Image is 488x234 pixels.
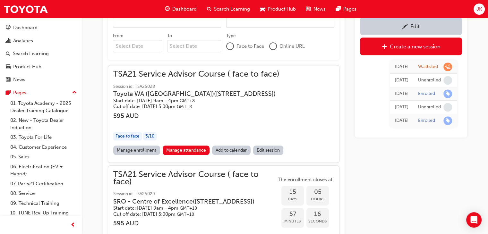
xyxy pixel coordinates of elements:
[113,220,276,227] h3: 595 AUD
[113,71,286,78] span: TSA21 Service Advisor Course ( face to face)
[281,218,304,225] span: Minutes
[8,162,79,179] a: 06. Electrification (EV & Hybrid)
[3,74,79,86] a: News
[13,37,33,45] div: Analytics
[113,98,276,104] h5: Start date: [DATE] 9am - 4pm
[113,198,266,205] h3: SRO - Centre of Excellence ( [STREET_ADDRESS] )
[3,87,79,99] button: Pages
[306,5,311,13] span: news-icon
[6,77,11,83] span: news-icon
[113,83,286,90] span: Session id: TSA25028
[443,116,452,125] span: learningRecordVerb_ENROLL-icon
[226,33,236,39] div: Type
[443,76,452,85] span: learningRecordVerb_NONE-icon
[306,188,329,196] span: 05
[8,179,79,189] a: 07. Parts21 Certification
[167,33,172,39] div: To
[395,104,408,111] div: Wed Jan 22 2025 09:39:55 GMT+1100 (Australian Eastern Daylight Time)
[160,3,202,16] a: guage-iconDashboard
[390,43,441,50] div: Create a new session
[113,211,266,217] h5: Cut off date: [DATE] 5:00pm
[279,43,305,50] span: Online URL
[281,188,304,196] span: 15
[281,211,304,218] span: 57
[180,98,195,104] span: Australian Western Standard Time GMT+8
[313,5,326,13] span: News
[8,198,79,208] a: 09. Technical Training
[207,5,211,13] span: search-icon
[13,89,26,96] div: Pages
[343,5,356,13] span: Pages
[13,63,41,71] div: Product Hub
[476,5,482,13] span: JK
[410,23,420,29] div: Edit
[165,5,170,13] span: guage-icon
[212,146,251,155] a: Add to calendar
[8,188,79,198] a: 08. Service
[72,88,77,97] span: up-icon
[418,64,438,70] div: Waitlisted
[466,212,482,228] div: Open Intercom Messenger
[331,3,362,16] a: pages-iconPages
[113,104,276,110] h5: Cut off date: [DATE] 5:00pm
[13,24,38,31] div: Dashboard
[113,90,276,97] h3: Toyota WA ([GEOGRAPHIC_DATA]) ( [STREET_ADDRESS] )
[395,77,408,84] div: Tue Feb 04 2025 13:27:33 GMT+1100 (Australian Eastern Daylight Time)
[71,221,75,229] span: prev-icon
[202,3,255,16] a: search-iconSearch Learning
[8,98,79,115] a: 01. Toyota Academy - 2025 Dealer Training Catalogue
[163,146,210,155] a: Manage attendance
[3,35,79,47] a: Analytics
[3,48,79,60] a: Search Learning
[306,211,329,218] span: 16
[113,146,160,155] a: Manage enrollment
[113,71,334,157] button: TSA21 Service Advisor Course ( face to face)Session id: TSA25028Toyota WA ([GEOGRAPHIC_DATA])([ST...
[255,3,301,16] a: car-iconProduct Hub
[6,38,11,44] span: chart-icon
[236,43,264,50] span: Face to Face
[301,3,331,16] a: news-iconNews
[177,212,194,217] span: Australian Eastern Standard Time GMT+10
[443,89,452,98] span: learningRecordVerb_ENROLL-icon
[360,38,462,55] a: Create a new session
[3,2,48,16] img: Trak
[336,5,341,13] span: pages-icon
[418,91,435,97] div: Enrolled
[113,33,123,39] div: From
[418,77,441,83] div: Unenrolled
[113,112,286,120] h3: 595 AUD
[214,5,250,13] span: Search Learning
[402,24,408,30] span: pencil-icon
[3,21,79,87] button: DashboardAnalyticsSearch LearningProduct HubNews
[13,76,25,83] div: News
[8,132,79,142] a: 03. Toyota For Life
[382,44,387,50] span: plus-icon
[306,218,329,225] span: Seconds
[8,142,79,152] a: 04. Customer Experience
[226,15,334,28] input: Session Id
[6,25,11,31] span: guage-icon
[113,171,276,185] span: TSA21 Service Advisor Course ( face to face)
[260,5,265,13] span: car-icon
[113,205,266,211] h5: Start date: [DATE] 9am - 4pm
[167,40,221,52] input: To
[418,118,435,124] div: Enrolled
[3,22,79,34] a: Dashboard
[281,196,304,203] span: Days
[13,50,49,57] div: Search Learning
[113,190,276,198] span: Session id: TSA25029
[395,63,408,71] div: Tue Jul 29 2025 07:51:23 GMT+1000 (Australian Eastern Standard Time)
[8,115,79,132] a: 02. New - Toyota Dealer Induction
[443,63,452,71] span: learningRecordVerb_WAITLIST-icon
[172,5,197,13] span: Dashboard
[443,103,452,112] span: learningRecordVerb_NONE-icon
[8,208,79,218] a: 10. TUNE Rev-Up Training
[6,64,11,70] span: car-icon
[306,196,329,203] span: Hours
[143,132,157,141] div: 3 / 10
[276,176,334,183] span: The enrollment closes at
[418,104,441,110] div: Unenrolled
[8,152,79,162] a: 05. Sales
